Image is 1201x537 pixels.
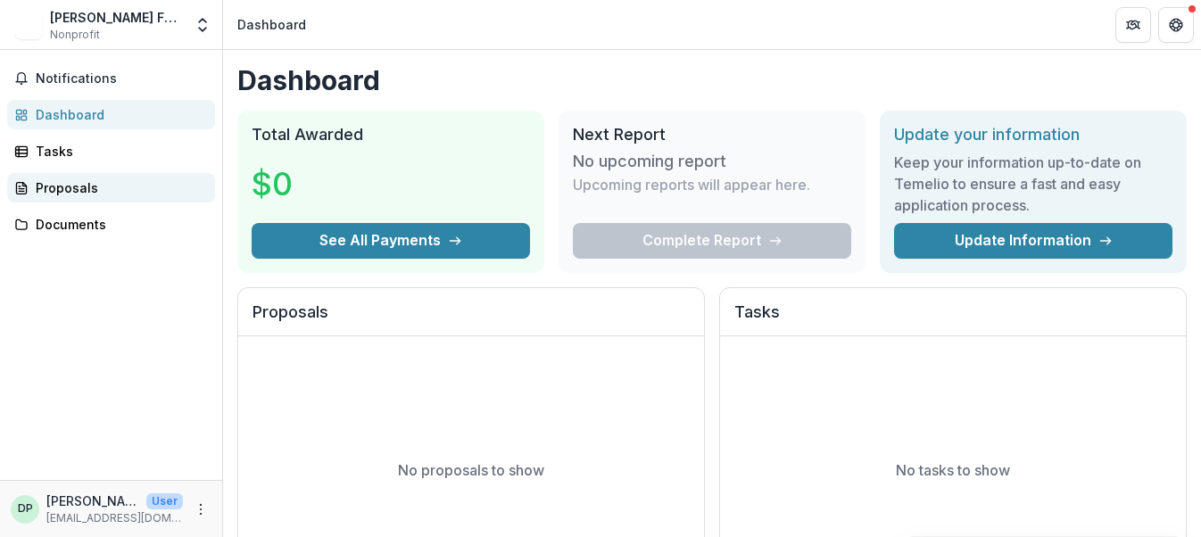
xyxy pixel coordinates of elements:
[36,142,201,161] div: Tasks
[7,100,215,129] a: Dashboard
[50,8,183,27] div: [PERSON_NAME] Fest,LLC
[1158,7,1194,43] button: Get Help
[50,27,100,43] span: Nonprofit
[46,510,183,526] p: [EMAIL_ADDRESS][DOMAIN_NAME]
[36,71,208,87] span: Notifications
[573,125,851,145] h2: Next Report
[252,125,530,145] h2: Total Awarded
[190,7,215,43] button: Open entity switcher
[573,152,726,171] h3: No upcoming report
[18,503,33,515] div: DeMira Pierre
[36,215,201,234] div: Documents
[237,64,1187,96] h1: Dashboard
[146,493,183,509] p: User
[36,178,201,197] div: Proposals
[36,105,201,124] div: Dashboard
[734,302,1172,336] h2: Tasks
[7,136,215,166] a: Tasks
[252,160,385,208] h3: $0
[190,499,211,520] button: More
[896,459,1010,481] p: No tasks to show
[7,173,215,202] a: Proposals
[253,302,690,336] h2: Proposals
[398,459,544,481] p: No proposals to show
[46,492,139,510] p: [PERSON_NAME]
[7,64,215,93] button: Notifications
[7,210,215,239] a: Documents
[894,152,1172,216] h3: Keep your information up-to-date on Temelio to ensure a fast and easy application process.
[252,223,530,259] button: See All Payments
[894,223,1172,259] a: Update Information
[14,11,43,39] img: Compton Fest,LLC
[894,125,1172,145] h2: Update your information
[573,174,810,195] p: Upcoming reports will appear here.
[237,15,306,34] div: Dashboard
[1115,7,1151,43] button: Partners
[230,12,313,37] nav: breadcrumb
